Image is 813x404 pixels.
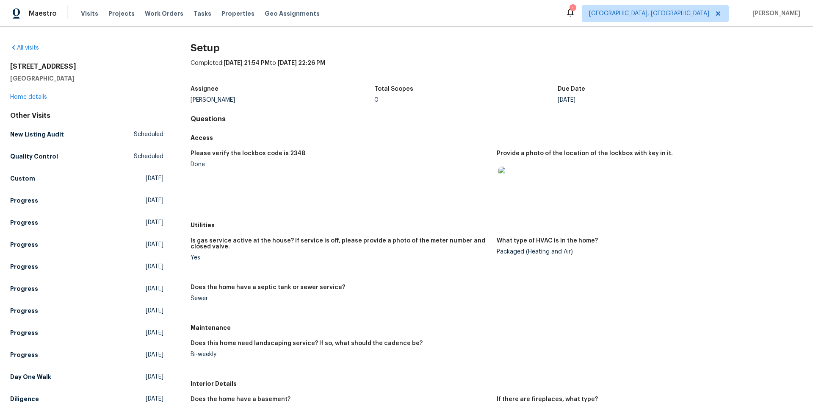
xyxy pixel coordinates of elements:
[146,351,163,359] span: [DATE]
[191,396,290,402] h5: Does the home have a basement?
[570,5,575,14] div: 1
[10,325,163,340] a: Progress[DATE]
[146,329,163,337] span: [DATE]
[10,127,163,142] a: New Listing AuditScheduled
[10,174,35,183] h5: Custom
[146,196,163,205] span: [DATE]
[194,11,211,17] span: Tasks
[10,171,163,186] a: Custom[DATE]
[10,74,163,83] h5: [GEOGRAPHIC_DATA]
[191,97,374,103] div: [PERSON_NAME]
[10,149,163,164] a: Quality ControlScheduled
[10,152,58,161] h5: Quality Control
[191,44,803,52] h2: Setup
[134,130,163,139] span: Scheduled
[191,162,490,167] div: Done
[81,9,98,18] span: Visits
[10,347,163,362] a: Progress[DATE]
[146,395,163,403] span: [DATE]
[191,351,490,357] div: Bi-weekly
[191,295,490,301] div: Sewer
[10,111,163,120] div: Other Visits
[191,323,803,332] h5: Maintenance
[10,94,47,100] a: Home details
[497,396,598,402] h5: If there are fireplaces, what type?
[10,351,38,359] h5: Progress
[10,303,163,318] a: Progress[DATE]
[191,379,803,388] h5: Interior Details
[10,369,163,384] a: Day One Walk[DATE]
[146,306,163,315] span: [DATE]
[10,130,64,139] h5: New Listing Audit
[146,262,163,271] span: [DATE]
[191,86,218,92] h5: Assignee
[146,373,163,381] span: [DATE]
[191,340,423,346] h5: Does this home need landscaping service? If so, what should the cadence be?
[374,97,558,103] div: 0
[497,249,796,255] div: Packaged (Heating and Air)
[10,218,38,227] h5: Progress
[29,9,57,18] span: Maestro
[10,262,38,271] h5: Progress
[374,86,413,92] h5: Total Scopes
[10,284,38,293] h5: Progress
[146,240,163,249] span: [DATE]
[10,45,39,51] a: All visits
[10,196,38,205] h5: Progress
[221,9,254,18] span: Properties
[10,62,163,71] h2: [STREET_ADDRESS]
[134,152,163,161] span: Scheduled
[224,60,270,66] span: [DATE] 21:54 PM
[191,255,490,261] div: Yes
[191,59,803,81] div: Completed: to
[191,238,490,250] h5: Is gas service active at the house? If service is off, please provide a photo of the meter number...
[558,86,585,92] h5: Due Date
[145,9,183,18] span: Work Orders
[10,193,163,208] a: Progress[DATE]
[497,238,598,244] h5: What type of HVAC is in the home?
[146,284,163,293] span: [DATE]
[191,115,803,123] h4: Questions
[10,259,163,274] a: Progress[DATE]
[558,97,741,103] div: [DATE]
[497,150,673,156] h5: Provide a photo of the location of the lockbox with key in it.
[191,221,803,229] h5: Utilities
[10,215,163,230] a: Progress[DATE]
[146,174,163,183] span: [DATE]
[191,150,305,156] h5: Please verify the lockbox code is 2348
[191,134,803,142] h5: Access
[10,240,38,249] h5: Progress
[589,9,709,18] span: [GEOGRAPHIC_DATA], [GEOGRAPHIC_DATA]
[10,237,163,252] a: Progress[DATE]
[108,9,135,18] span: Projects
[146,218,163,227] span: [DATE]
[10,281,163,296] a: Progress[DATE]
[10,306,38,315] h5: Progress
[10,395,39,403] h5: Diligence
[191,284,345,290] h5: Does the home have a septic tank or sewer service?
[278,60,325,66] span: [DATE] 22:26 PM
[749,9,800,18] span: [PERSON_NAME]
[265,9,320,18] span: Geo Assignments
[10,329,38,337] h5: Progress
[10,373,51,381] h5: Day One Walk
